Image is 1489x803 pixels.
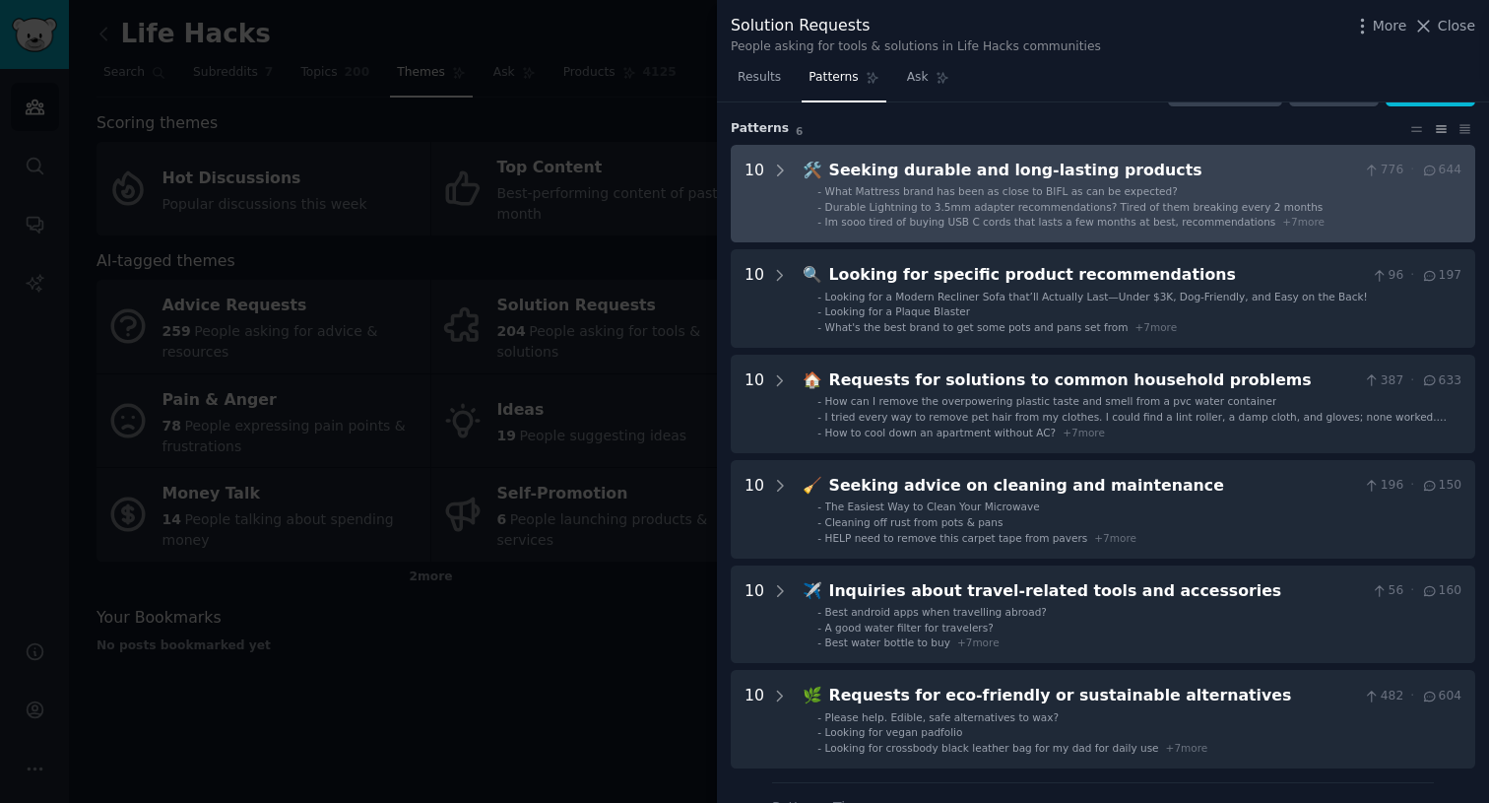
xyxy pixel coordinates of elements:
[796,125,803,137] span: 6
[817,725,821,739] div: -
[1410,267,1414,285] span: ·
[817,636,821,649] div: -
[803,161,822,179] span: 🛠️
[817,290,821,303] div: -
[1438,16,1475,36] span: Close
[1352,16,1407,36] button: More
[803,581,822,600] span: ✈️
[1373,16,1407,36] span: More
[817,605,821,619] div: -
[744,263,764,334] div: 10
[817,741,821,755] div: -
[825,201,1324,213] span: Durable Lightning to 3.5mm adapter recommendations? Tired of them breaking every 2 months
[744,684,764,755] div: 10
[957,636,1000,648] span: + 7 more
[817,320,821,334] div: -
[829,579,1365,604] div: Inquiries about travel-related tools and accessories
[825,532,1088,544] span: HELP need to remove this carpet tape from pavers
[817,500,821,513] div: -
[825,636,950,648] span: Best water bottle to buy
[825,185,1178,197] span: What Mattress brand has been as close to BIFL as can be expected?
[825,216,1276,228] span: Im sooo tired of buying USB C cords that lasts a few months at best, recommendations
[1371,582,1403,600] span: 56
[1363,688,1403,705] span: 482
[825,501,1040,512] span: The Easiest Way to Clean Your Microwave
[803,265,822,284] span: 🔍
[738,69,781,87] span: Results
[803,370,822,389] span: 🏠
[1421,372,1461,390] span: 633
[744,474,764,545] div: 10
[803,476,822,495] span: 🧹
[817,710,821,724] div: -
[817,410,821,424] div: -
[1410,477,1414,495] span: ·
[1421,477,1461,495] span: 150
[825,395,1277,407] span: How can I remove the overpowering plastic taste and smell from a pvc water container
[731,14,1101,38] div: Solution Requests
[1094,532,1136,544] span: + 7 more
[825,711,1059,723] span: Please help. Edible, safe alternatives to wax?
[1421,688,1461,705] span: 604
[825,606,1047,618] span: Best android apps when travelling abroad?
[907,69,929,87] span: Ask
[803,686,822,704] span: 🌿
[829,684,1357,708] div: Requests for eco-friendly or sustainable alternatives
[731,38,1101,56] div: People asking for tools & solutions in Life Hacks communities
[1282,216,1325,228] span: + 7 more
[1134,321,1177,333] span: + 7 more
[829,159,1357,183] div: Seeking durable and long-lasting products
[817,304,821,318] div: -
[802,62,885,102] a: Patterns
[1413,16,1475,36] button: Close
[825,726,963,738] span: Looking for vegan padfolio
[744,579,764,650] div: 10
[744,159,764,230] div: 10
[1421,162,1461,179] span: 644
[1363,477,1403,495] span: 196
[825,411,1448,436] span: I tried every way to remove pet hair from my clothes. I could find a lint roller, a damp cloth, a...
[1063,427,1105,438] span: + 7 more
[744,368,764,439] div: 10
[817,394,821,408] div: -
[817,200,821,214] div: -
[825,321,1129,333] span: What's the best brand to get some pots and pans set from
[1363,162,1403,179] span: 776
[900,62,956,102] a: Ask
[809,69,858,87] span: Patterns
[1371,267,1403,285] span: 96
[1166,742,1208,754] span: + 7 more
[817,215,821,229] div: -
[829,474,1357,499] div: Seeking advice on cleaning and maintenance
[817,621,821,635] div: -
[1410,688,1414,705] span: ·
[1410,582,1414,600] span: ·
[817,426,821,439] div: -
[825,427,1057,438] span: How to cool down an apartment without AC?
[1363,372,1403,390] span: 387
[817,184,821,198] div: -
[817,531,821,545] div: -
[1410,162,1414,179] span: ·
[825,291,1368,302] span: Looking for a Modern Recliner Sofa that’ll Actually Last—Under $3K, Dog-Friendly, and Easy on the...
[825,622,994,634] span: A good water filter for travelers?
[1410,372,1414,390] span: ·
[829,368,1357,393] div: Requests for solutions to common household problems
[1421,267,1461,285] span: 197
[731,120,789,138] span: Pattern s
[825,742,1159,754] span: Looking for crossbody black leather bag for my dad for daily use
[817,515,821,529] div: -
[731,62,788,102] a: Results
[829,263,1365,288] div: Looking for specific product recommendations
[825,305,970,317] span: Looking for a Plaque Blaster
[1421,582,1461,600] span: 160
[825,516,1003,528] span: Cleaning off rust from pots & pans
